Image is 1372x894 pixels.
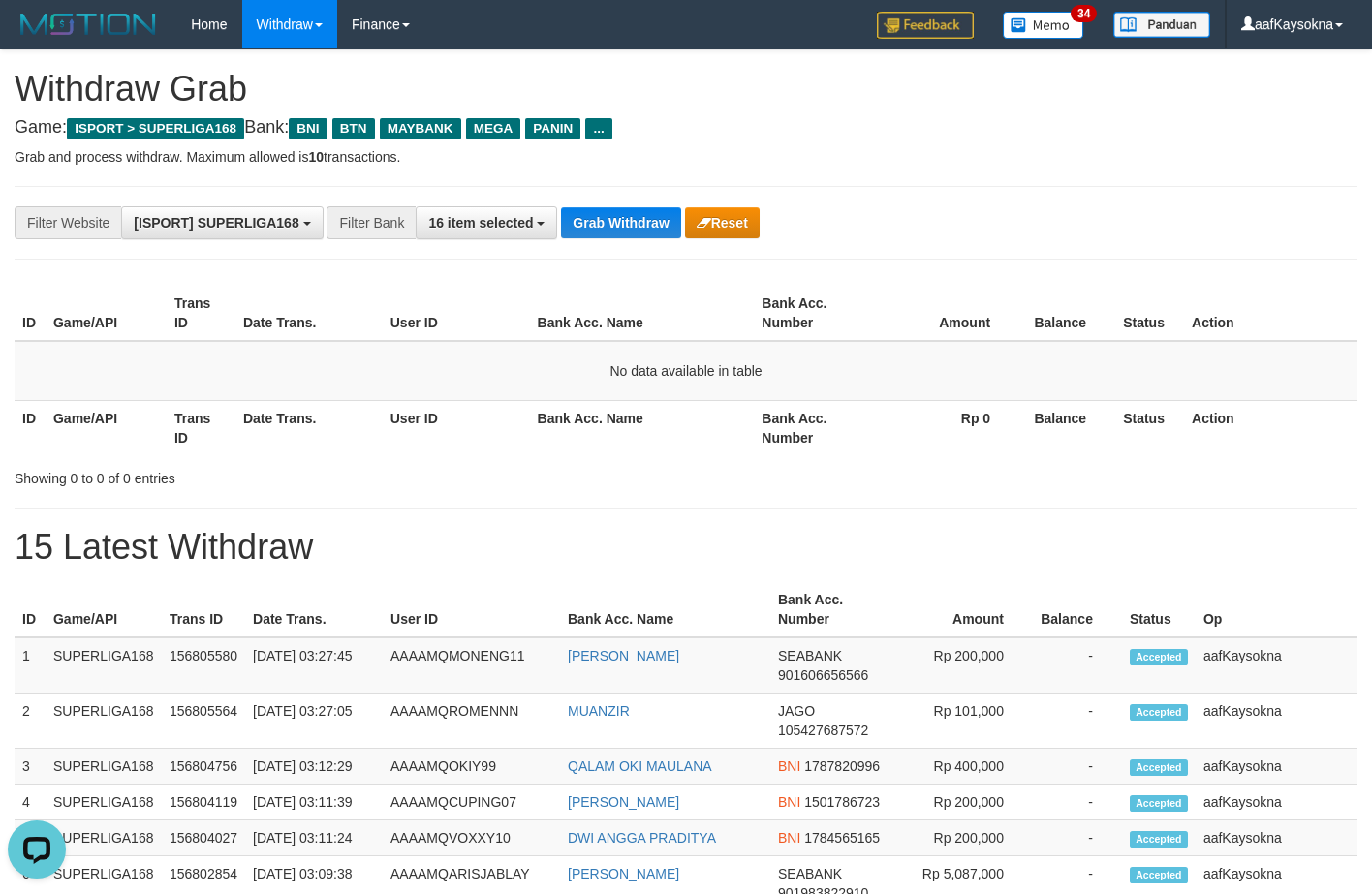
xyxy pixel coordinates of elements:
[46,400,167,455] th: Game/API
[167,286,235,341] th: Trans ID
[1113,12,1210,38] img: panduan.png
[15,694,46,749] td: 2
[245,694,383,749] td: [DATE] 03:27:05
[1019,286,1115,341] th: Balance
[134,215,298,231] span: [ISPORT] SUPERLIGA168
[804,758,880,774] span: Copy 1787820996 to clipboard
[15,286,46,341] th: ID
[383,286,530,341] th: User ID
[1184,400,1357,455] th: Action
[561,207,680,238] button: Grab Withdraw
[1033,694,1122,749] td: -
[899,749,1033,785] td: Rp 400,000
[121,206,323,239] button: [ISPORT] SUPERLIGA168
[15,147,1357,167] p: Grab and process withdraw. Maximum allowed is transactions.
[1003,12,1084,39] img: Button%20Memo.svg
[899,637,1033,694] td: Rp 200,000
[778,758,800,774] span: BNI
[1130,649,1188,665] span: Accepted
[67,118,244,139] span: ISPORT > SUPERLIGA168
[15,749,46,785] td: 3
[235,400,383,455] th: Date Trans.
[245,582,383,637] th: Date Trans.
[530,286,755,341] th: Bank Acc. Name
[804,794,880,810] span: Copy 1501786723 to clipboard
[899,582,1033,637] th: Amount
[875,400,1019,455] th: Rp 0
[1033,785,1122,820] td: -
[1184,286,1357,341] th: Action
[899,820,1033,856] td: Rp 200,000
[525,118,580,139] span: PANIN
[15,206,121,239] div: Filter Website
[875,286,1019,341] th: Amount
[1196,785,1357,820] td: aafKaysokna
[1033,582,1122,637] th: Balance
[466,118,521,139] span: MEGA
[1130,831,1188,848] span: Accepted
[778,667,868,683] span: Copy 901606656566 to clipboard
[568,703,630,719] a: MUANZIR
[778,703,815,719] span: JAGO
[1196,749,1357,785] td: aafKaysokna
[1033,820,1122,856] td: -
[162,582,245,637] th: Trans ID
[1115,286,1184,341] th: Status
[167,400,235,455] th: Trans ID
[568,648,679,663] a: [PERSON_NAME]
[332,118,375,139] span: BTN
[46,286,167,341] th: Game/API
[15,785,46,820] td: 4
[380,118,461,139] span: MAYBANK
[15,70,1357,108] h1: Withdraw Grab
[1130,867,1188,883] span: Accepted
[46,582,162,637] th: Game/API
[383,400,530,455] th: User ID
[1130,795,1188,812] span: Accepted
[383,820,560,856] td: AAAAMQVOXXY10
[245,820,383,856] td: [DATE] 03:11:24
[1196,820,1357,856] td: aafKaysokna
[778,866,842,881] span: SEABANK
[754,286,875,341] th: Bank Acc. Number
[15,582,46,637] th: ID
[162,820,245,856] td: 156804027
[162,785,245,820] td: 156804119
[899,694,1033,749] td: Rp 101,000
[1130,759,1188,776] span: Accepted
[46,749,162,785] td: SUPERLIGA168
[245,785,383,820] td: [DATE] 03:11:39
[15,637,46,694] td: 1
[1019,400,1115,455] th: Balance
[327,206,416,239] div: Filter Bank
[46,694,162,749] td: SUPERLIGA168
[383,694,560,749] td: AAAAMQROMENNN
[530,400,755,455] th: Bank Acc. Name
[754,400,875,455] th: Bank Acc. Number
[1122,582,1196,637] th: Status
[1071,5,1097,22] span: 34
[1033,749,1122,785] td: -
[289,118,327,139] span: BNI
[162,749,245,785] td: 156804756
[899,785,1033,820] td: Rp 200,000
[1196,694,1357,749] td: aafKaysokna
[568,866,679,881] a: [PERSON_NAME]
[416,206,557,239] button: 16 item selected
[568,794,679,810] a: [PERSON_NAME]
[383,637,560,694] td: AAAAMQMONENG11
[877,12,974,39] img: Feedback.jpg
[15,341,1357,401] td: No data available in table
[568,758,712,774] a: QALAM OKI MAULANA
[778,648,842,663] span: SEABANK
[245,749,383,785] td: [DATE] 03:12:29
[15,400,46,455] th: ID
[778,794,800,810] span: BNI
[770,582,899,637] th: Bank Acc. Number
[685,207,760,238] button: Reset
[804,830,880,846] span: Copy 1784565165 to clipboard
[15,118,1357,138] h4: Game: Bank:
[46,820,162,856] td: SUPERLIGA168
[1033,637,1122,694] td: -
[1130,704,1188,721] span: Accepted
